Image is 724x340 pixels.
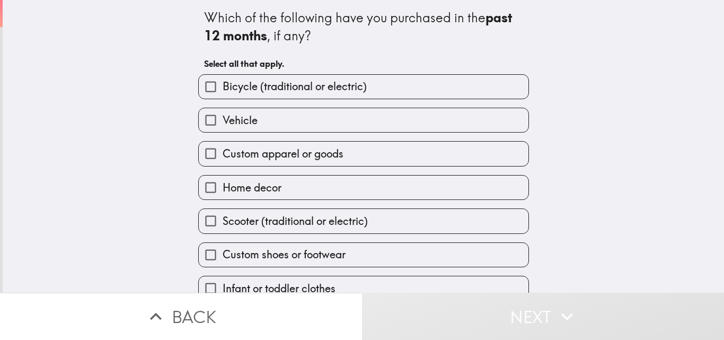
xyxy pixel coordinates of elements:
[223,180,281,195] span: Home decor
[199,142,528,165] button: Custom apparel or goods
[199,209,528,233] button: Scooter (traditional or electric)
[199,176,528,199] button: Home decor
[199,108,528,132] button: Vehicle
[223,247,346,262] span: Custom shoes or footwear
[223,113,258,128] span: Vehicle
[223,281,335,296] span: Infant or toddler clothes
[223,146,343,161] span: Custom apparel or goods
[223,79,367,94] span: Bicycle (traditional or electric)
[204,10,515,43] b: past 12 months
[199,243,528,267] button: Custom shoes or footwear
[204,9,523,45] div: Which of the following have you purchased in the , if any?
[199,75,528,99] button: Bicycle (traditional or electric)
[362,293,724,340] button: Next
[204,58,523,69] h6: Select all that apply.
[199,276,528,300] button: Infant or toddler clothes
[223,214,368,229] span: Scooter (traditional or electric)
